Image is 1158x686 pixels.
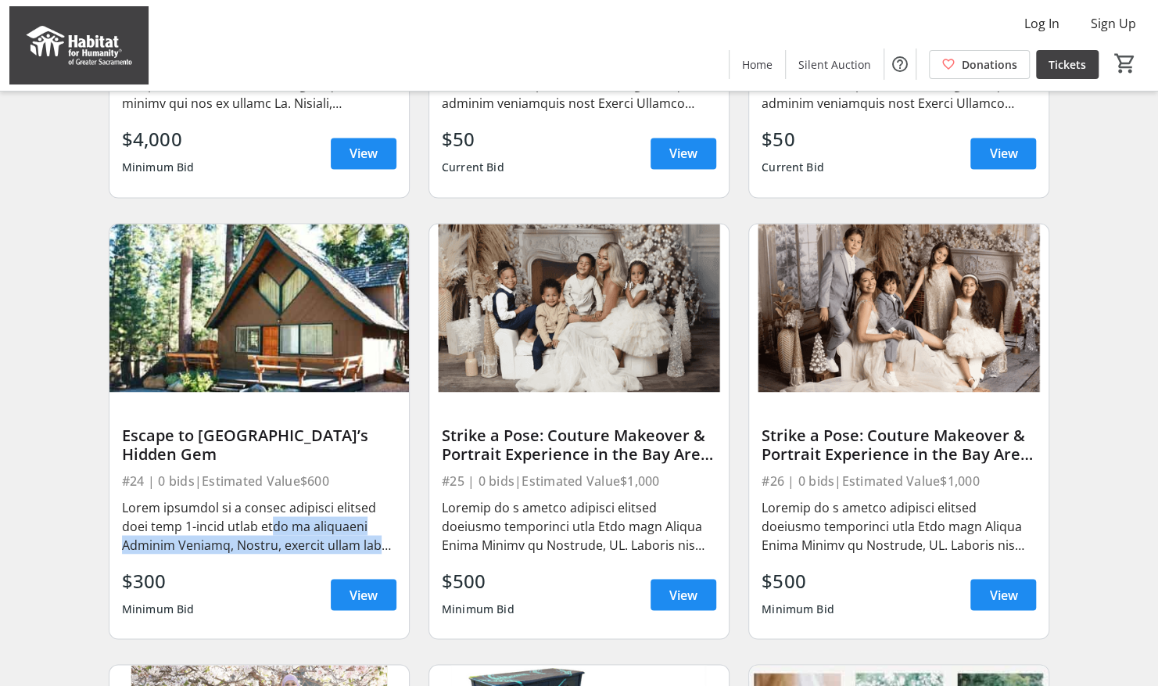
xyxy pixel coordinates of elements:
[929,50,1030,79] a: Donations
[331,579,396,610] a: View
[122,469,396,491] div: #24 | 0 bids | Estimated Value $600
[749,224,1049,393] img: Strike a Pose: Couture Makeover & Portrait Experience in the Bay Area #2
[122,497,396,554] div: Lorem ipsumdol si a consec adipisci elitsed doei temp 1-incid utlab etdo ma aliquaeni Adminim Ven...
[651,579,716,610] a: View
[442,153,504,181] div: Current Bid
[1036,50,1099,79] a: Tickets
[1091,14,1136,33] span: Sign Up
[442,125,504,153] div: $50
[1111,49,1139,77] button: Cart
[730,50,785,79] a: Home
[762,469,1036,491] div: #26 | 0 bids | Estimated Value $1,000
[762,153,824,181] div: Current Bid
[970,579,1036,610] a: View
[762,125,824,153] div: $50
[884,48,916,80] button: Help
[122,594,195,623] div: Minimum Bid
[331,138,396,169] a: View
[1049,56,1086,73] span: Tickets
[651,138,716,169] a: View
[442,469,716,491] div: #25 | 0 bids | Estimated Value $1,000
[429,224,729,393] img: Strike a Pose: Couture Makeover & Portrait Experience in the Bay Area #1
[970,138,1036,169] a: View
[742,56,773,73] span: Home
[762,566,834,594] div: $500
[442,594,514,623] div: Minimum Bid
[989,585,1017,604] span: View
[350,144,378,163] span: View
[989,144,1017,163] span: View
[350,585,378,604] span: View
[122,153,195,181] div: Minimum Bid
[762,594,834,623] div: Minimum Bid
[1078,11,1149,36] button: Sign Up
[669,144,697,163] span: View
[122,426,396,463] div: Escape to [GEOGRAPHIC_DATA]’s Hidden Gem
[9,6,149,84] img: Habitat for Humanity of Greater Sacramento's Logo
[669,585,697,604] span: View
[122,566,195,594] div: $300
[442,566,514,594] div: $500
[442,426,716,463] div: Strike a Pose: Couture Makeover & Portrait Experience in the Bay Area #1
[1024,14,1059,33] span: Log In
[762,497,1036,554] div: Loremip do s ametco adipisci elitsed doeiusmo temporinci utla Etdo magn Aliqua Enima Minimv qu No...
[442,497,716,554] div: Loremip do s ametco adipisci elitsed doeiusmo temporinci utla Etdo magn Aliqua Enima Minimv qu No...
[109,224,409,393] img: Escape to Lake Tahoe’s Hidden Gem
[798,56,871,73] span: Silent Auction
[122,125,195,153] div: $4,000
[762,426,1036,463] div: Strike a Pose: Couture Makeover & Portrait Experience in the Bay Area #2
[786,50,884,79] a: Silent Auction
[1012,11,1072,36] button: Log In
[962,56,1017,73] span: Donations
